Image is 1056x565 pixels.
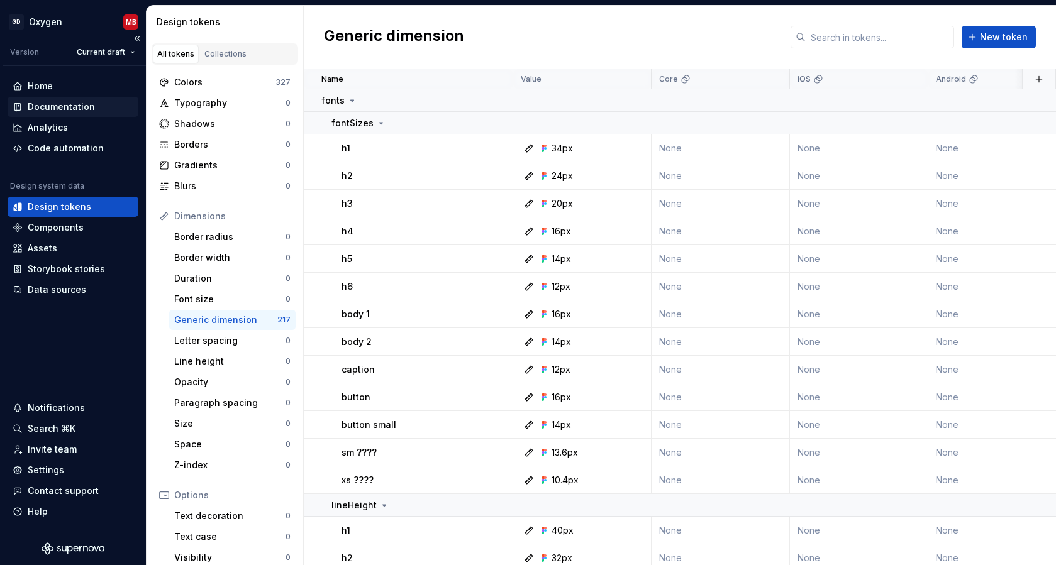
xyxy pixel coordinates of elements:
[342,446,377,459] p: sm ????
[552,391,571,403] div: 16px
[286,294,291,304] div: 0
[8,217,138,238] a: Components
[342,552,353,564] p: h2
[659,74,678,84] p: Core
[174,180,286,192] div: Blurs
[8,197,138,217] a: Design tokens
[652,245,790,273] td: None
[806,26,954,48] input: Search in tokens...
[8,398,138,418] button: Notifications
[552,253,571,265] div: 14px
[169,393,296,413] a: Paragraph spacing0
[174,210,291,222] div: Dimensions
[286,160,291,170] div: 0
[3,8,143,35] button: GDOxygenMB
[8,259,138,279] a: Storybook stories
[286,273,291,283] div: 0
[174,530,286,543] div: Text case
[174,397,286,409] div: Paragraph spacing
[652,466,790,494] td: None
[28,283,86,296] div: Data sources
[169,372,296,392] a: Opacity0
[652,300,790,328] td: None
[552,197,573,210] div: 20px
[286,511,291,521] div: 0
[342,363,375,376] p: caption
[8,280,138,300] a: Data sources
[286,119,291,129] div: 0
[169,268,296,288] a: Duration0
[790,217,928,245] td: None
[174,334,286,347] div: Letter spacing
[29,16,62,28] div: Oxygen
[154,134,296,155] a: Borders0
[324,26,464,48] h2: Generic dimension
[790,190,928,217] td: None
[154,114,296,134] a: Shadows0
[652,217,790,245] td: None
[286,181,291,191] div: 0
[28,80,53,92] div: Home
[8,118,138,138] a: Analytics
[552,474,579,486] div: 10.4px
[28,485,99,497] div: Contact support
[28,263,105,275] div: Storybook stories
[552,524,574,537] div: 40px
[8,502,138,522] button: Help
[321,94,345,107] p: fonts
[790,517,928,544] td: None
[169,289,296,309] a: Font size0
[8,439,138,459] a: Invite team
[286,253,291,263] div: 0
[790,328,928,356] td: None
[342,280,353,293] p: h6
[342,308,370,321] p: body 1
[321,74,343,84] p: Name
[28,142,104,155] div: Code automation
[790,383,928,411] td: None
[552,336,571,348] div: 14px
[169,527,296,547] a: Text case0
[42,542,104,555] a: Supernova Logo
[790,245,928,273] td: None
[286,419,291,429] div: 0
[174,138,286,151] div: Borders
[342,474,374,486] p: xs ????
[157,16,298,28] div: Design tokens
[652,356,790,383] td: None
[790,466,928,494] td: None
[552,142,573,155] div: 34px
[128,30,146,47] button: Collapse sidebar
[174,293,286,305] div: Font size
[28,422,75,435] div: Search ⌘K
[174,314,277,326] div: Generic dimension
[342,419,396,431] p: button small
[552,308,571,321] div: 16px
[342,225,353,238] p: h4
[157,49,194,59] div: All tokens
[28,402,85,414] div: Notifications
[154,93,296,113] a: Typography0
[174,510,286,522] div: Text decoration
[154,155,296,175] a: Gradients0
[8,419,138,439] button: Search ⌘K
[174,417,286,430] div: Size
[154,176,296,196] a: Blurs0
[798,74,811,84] p: iOS
[652,162,790,190] td: None
[652,517,790,544] td: None
[342,336,372,348] p: body 2
[286,532,291,542] div: 0
[28,443,77,456] div: Invite team
[8,481,138,501] button: Contact support
[174,231,286,243] div: Border radius
[552,170,573,182] div: 24px
[790,273,928,300] td: None
[286,232,291,242] div: 0
[28,464,64,476] div: Settings
[652,134,790,162] td: None
[790,162,928,190] td: None
[936,74,966,84] p: Android
[169,227,296,247] a: Border radius0
[342,197,353,210] p: h3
